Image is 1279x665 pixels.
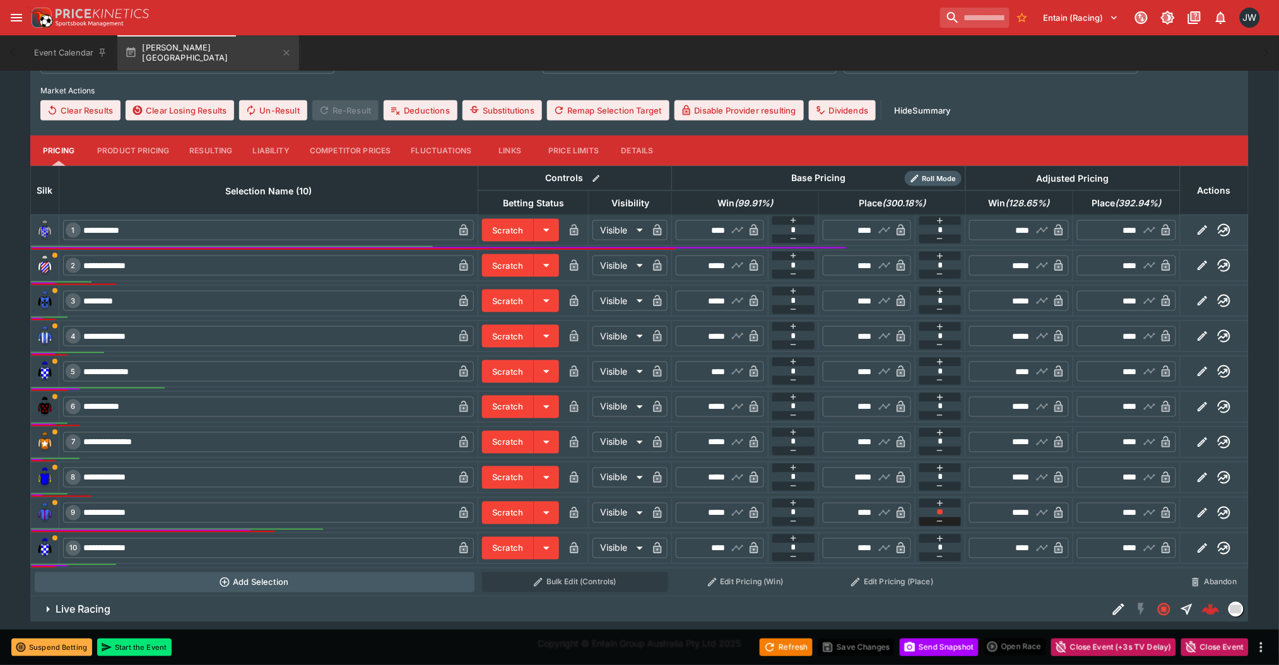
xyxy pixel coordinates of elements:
div: Visible [592,256,647,276]
span: Visibility [598,196,663,211]
button: Event Calendar [27,35,115,71]
button: Scratch [482,325,534,348]
button: Scratch [482,290,534,312]
th: Adjusted Pricing [965,166,1180,191]
button: Abandon [1184,572,1244,592]
button: Pricing [30,136,87,166]
button: Details [609,136,666,166]
button: Suspend Betting [11,639,92,656]
div: Visible [592,468,647,488]
img: runner 5 [35,362,55,382]
img: runner 8 [35,468,55,488]
img: runner 3 [35,291,55,311]
button: [PERSON_NAME][GEOGRAPHIC_DATA] [117,35,299,71]
button: Deductions [384,100,457,121]
img: runner 4 [35,326,55,346]
button: Competitor Prices [300,136,401,166]
button: Price Limits [538,136,609,166]
button: Send Snapshot [900,639,979,656]
button: Scratch [482,254,534,277]
span: Betting Status [489,196,578,211]
div: Visible [592,362,647,382]
button: Liability [243,136,300,166]
span: 1 [69,226,78,235]
button: Live Racing [30,597,1107,622]
em: ( 128.65 %) [1006,196,1050,211]
span: 9 [69,509,78,517]
div: liveracing [1229,602,1244,617]
button: Remap Selection Target [547,100,669,121]
button: Scratch [482,431,534,454]
button: Bulk Edit (Controls) [482,572,668,592]
button: Links [481,136,538,166]
span: 2 [69,261,78,270]
th: Silk [31,166,59,215]
label: Market Actions [40,81,1239,100]
img: runner 2 [35,256,55,276]
button: Notifications [1210,6,1232,29]
button: Scratch [482,360,534,383]
span: Place(392.94%) [1078,196,1175,211]
h6: Live Racing [56,603,110,616]
button: Clear Losing Results [126,100,234,121]
button: Start the Event [97,639,172,656]
th: Actions [1180,166,1248,215]
span: 3 [69,297,78,305]
div: Visible [592,538,647,558]
button: Jayden Wyke [1236,4,1264,32]
div: split button [984,638,1046,656]
button: Fluctuations [401,136,482,166]
span: 7 [69,438,78,447]
button: Product Pricing [87,136,179,166]
button: Close Event [1181,639,1249,656]
img: runner 7 [35,432,55,452]
button: Scratch [482,466,534,489]
span: Selection Name (10) [211,184,326,199]
em: ( 300.18 %) [882,196,926,211]
img: PriceKinetics Logo [28,5,53,30]
button: Closed [1153,598,1176,621]
img: runner 10 [35,538,55,558]
button: Scratch [482,502,534,524]
button: Dividends [809,100,876,121]
img: runner 1 [35,220,55,240]
span: Place(300.18%) [845,196,940,211]
button: Select Tenant [1036,8,1126,28]
em: ( 392.94 %) [1115,196,1161,211]
div: Base Pricing [787,170,851,186]
button: open drawer [5,6,28,29]
span: Win(128.65%) [975,196,1064,211]
span: 10 [67,544,80,553]
div: Visible [592,291,647,311]
button: Connected to PK [1130,6,1153,29]
span: Un-Result [239,100,307,121]
div: dafc50d3-727a-4670-a696-5266083ae5a6 [1202,601,1220,618]
span: 5 [69,367,78,376]
img: logo-cerberus--red.svg [1202,601,1220,618]
img: PriceKinetics [56,9,149,18]
button: Clear Results [40,100,121,121]
div: Visible [592,503,647,523]
button: Straight [1176,598,1198,621]
span: 6 [69,403,78,411]
button: Substitutions [463,100,542,121]
input: search [940,8,1010,28]
span: Roll Mode [917,174,962,184]
span: Re-Result [312,100,379,121]
button: Edit Detail [1107,598,1130,621]
button: SGM Disabled [1130,598,1153,621]
div: Show/hide Price Roll mode configuration. [905,171,962,186]
button: Toggle light/dark mode [1157,6,1179,29]
svg: Closed [1157,602,1172,617]
th: Controls [478,166,672,191]
img: liveracing [1229,603,1243,616]
img: runner 6 [35,397,55,417]
button: HideSummary [887,100,958,121]
button: Scratch [482,219,534,242]
img: runner 9 [35,503,55,523]
button: Scratch [482,396,534,418]
button: more [1254,640,1269,655]
div: Visible [592,397,647,417]
span: Win(99.91%) [704,196,787,211]
button: Disable Provider resulting [675,100,804,121]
